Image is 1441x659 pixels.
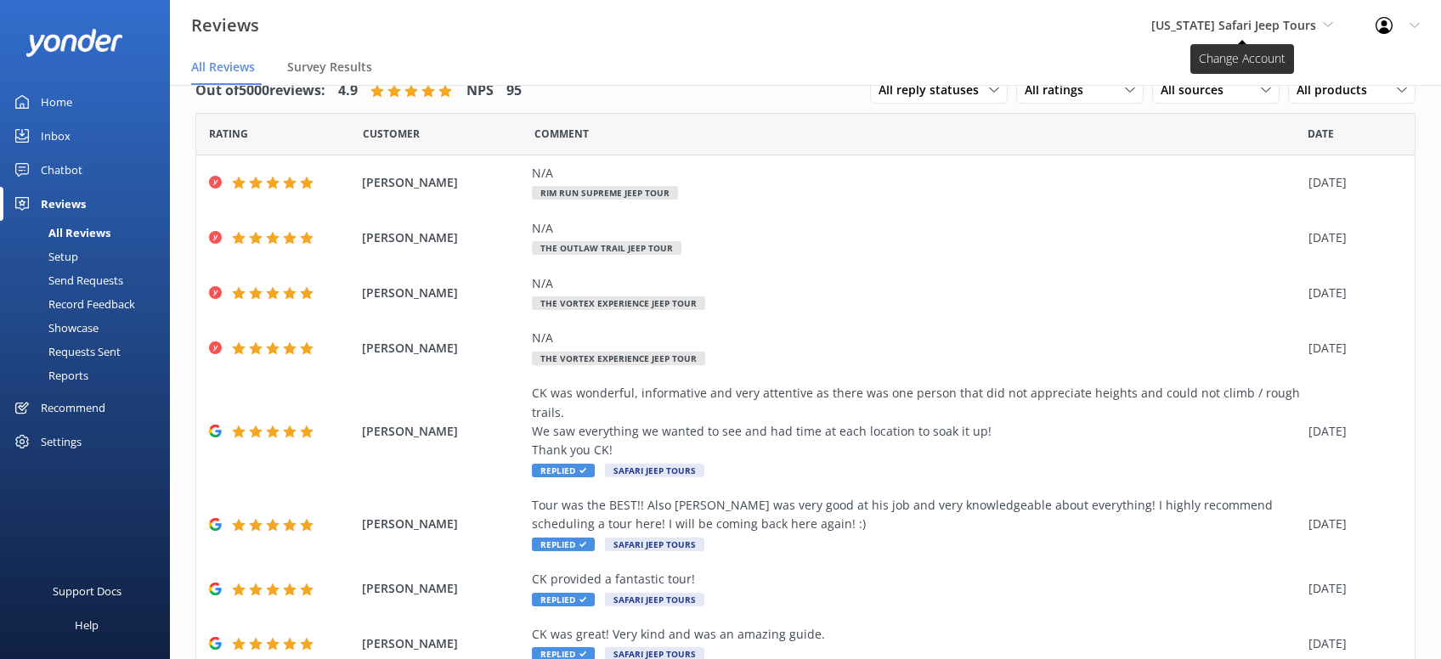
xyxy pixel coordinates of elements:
[10,245,170,268] a: Setup
[1151,17,1316,33] span: [US_STATE] Safari Jeep Tours
[532,464,595,477] span: Replied
[1308,126,1334,142] span: Date
[1161,81,1234,99] span: All sources
[1297,81,1377,99] span: All products
[605,593,704,606] span: Safari Jeep Tours
[532,329,1300,347] div: N/A
[532,296,705,310] span: The Vortex Experience Jeep Tour
[532,186,678,200] span: Rim Run Supreme Jeep Tour
[41,187,86,221] div: Reviews
[10,292,135,316] div: Record Feedback
[41,85,72,119] div: Home
[532,538,595,551] span: Replied
[41,119,71,153] div: Inbox
[41,153,82,187] div: Chatbot
[1308,579,1393,598] div: [DATE]
[10,316,170,340] a: Showcase
[75,608,99,642] div: Help
[466,80,494,102] h4: NPS
[534,126,589,142] span: Question
[362,339,523,358] span: [PERSON_NAME]
[1308,228,1393,247] div: [DATE]
[10,221,170,245] a: All Reviews
[532,625,1300,644] div: CK was great! Very kind and was an amazing guide.
[10,268,123,292] div: Send Requests
[532,570,1300,589] div: CK provided a fantastic tour!
[1308,422,1393,441] div: [DATE]
[10,340,170,363] a: Requests Sent
[10,363,170,387] a: Reports
[362,634,523,653] span: [PERSON_NAME]
[10,316,99,340] div: Showcase
[10,245,78,268] div: Setup
[1308,515,1393,533] div: [DATE]
[362,173,523,192] span: [PERSON_NAME]
[532,241,681,255] span: The Outlaw Trail Jeep Tour
[506,80,522,102] h4: 95
[1308,339,1393,358] div: [DATE]
[532,164,1300,183] div: N/A
[605,538,704,551] span: Safari Jeep Tours
[10,292,170,316] a: Record Feedback
[338,80,358,102] h4: 4.9
[1308,173,1393,192] div: [DATE]
[41,391,105,425] div: Recommend
[532,274,1300,293] div: N/A
[191,12,259,39] h3: Reviews
[362,422,523,441] span: [PERSON_NAME]
[532,219,1300,238] div: N/A
[53,574,121,608] div: Support Docs
[191,59,255,76] span: All Reviews
[10,268,170,292] a: Send Requests
[195,80,325,102] h4: Out of 5000 reviews:
[1308,634,1393,653] div: [DATE]
[362,515,523,533] span: [PERSON_NAME]
[532,593,595,606] span: Replied
[532,352,705,365] span: The Vortex Experience Jeep Tour
[605,464,704,477] span: Safari Jeep Tours
[1025,81,1093,99] span: All ratings
[25,29,123,57] img: yonder-white-logo.png
[1308,284,1393,302] div: [DATE]
[10,340,121,363] div: Requests Sent
[10,363,88,387] div: Reports
[10,221,110,245] div: All Reviews
[362,284,523,302] span: [PERSON_NAME]
[41,425,82,459] div: Settings
[532,384,1300,460] div: CK was wonderful, informative and very attentive as there was one person that did not appreciate ...
[362,579,523,598] span: [PERSON_NAME]
[362,228,523,247] span: [PERSON_NAME]
[363,126,420,142] span: Date
[209,126,248,142] span: Date
[532,496,1300,534] div: Tour was the BEST!! Also [PERSON_NAME] was very good at his job and very knowledgeable about ever...
[879,81,989,99] span: All reply statuses
[287,59,372,76] span: Survey Results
